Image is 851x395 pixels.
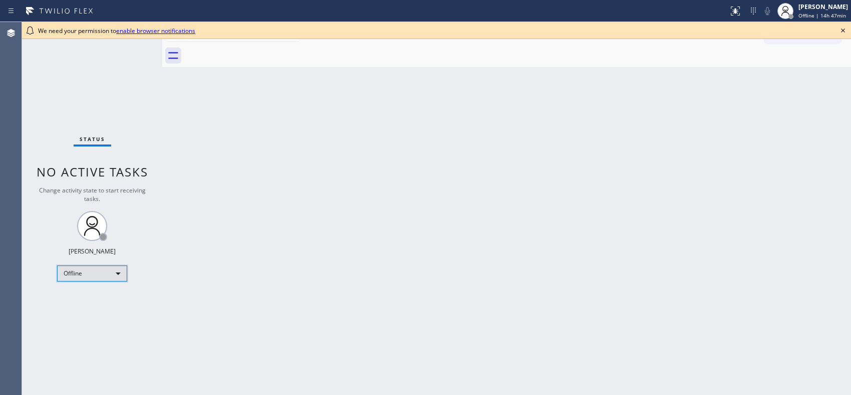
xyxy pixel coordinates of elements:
[57,265,127,281] div: Offline
[798,12,846,19] span: Offline | 14h 47min
[39,186,146,203] span: Change activity state to start receiving tasks.
[760,4,774,18] button: Mute
[69,247,116,255] div: [PERSON_NAME]
[80,135,105,142] span: Status
[37,163,148,180] span: No active tasks
[798,2,848,11] div: [PERSON_NAME]
[38,26,195,35] span: We need your permission to
[116,26,195,35] a: enable browser notifications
